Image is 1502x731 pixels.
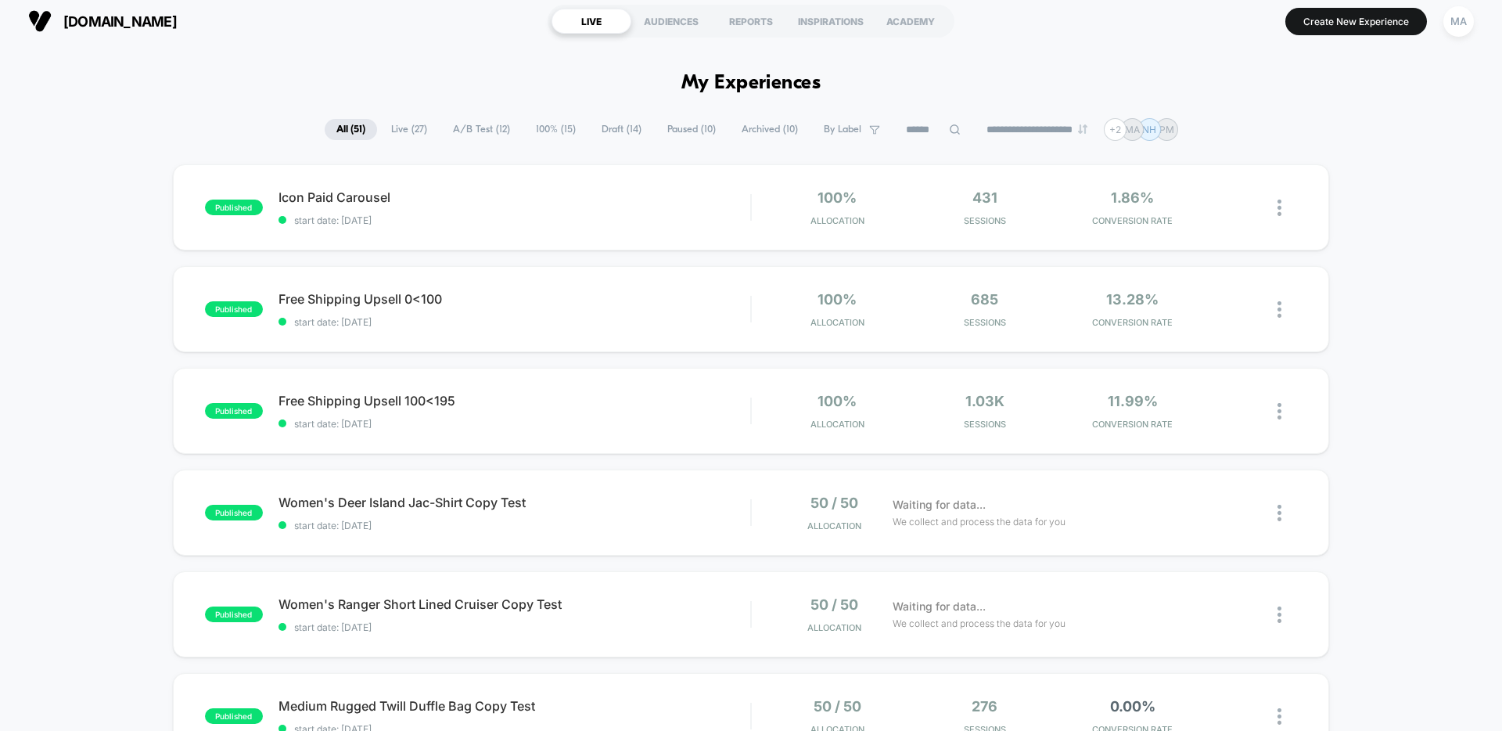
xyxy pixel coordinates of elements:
[278,393,750,409] span: Free Shipping Upsell 100<195
[1104,118,1126,141] div: + 2
[1443,6,1474,37] div: MA
[807,622,861,633] span: Allocation
[1277,200,1281,216] img: close
[278,596,750,612] span: Women's Ranger Short Lined Cruiser Copy Test
[1108,393,1158,409] span: 11.99%
[278,316,750,328] span: start date: [DATE]
[810,419,864,430] span: Allocation
[552,9,631,34] div: LIVE
[28,9,52,33] img: Visually logo
[23,9,181,34] button: [DOMAIN_NAME]
[814,698,861,715] span: 50 / 50
[893,616,1065,631] span: We collect and process the data for you
[711,9,791,34] div: REPORTS
[681,72,821,95] h1: My Experiences
[1439,5,1479,38] button: MA
[590,119,653,140] span: Draft ( 14 )
[871,9,950,34] div: ACADEMY
[1106,291,1159,308] span: 13.28%
[524,119,588,140] span: 100% ( 15 )
[1142,124,1156,135] p: NH
[278,495,750,510] span: Women's Deer Island Jac-Shirt Copy Test
[810,495,858,511] span: 50 / 50
[817,189,857,206] span: 100%
[278,189,750,205] span: Icon Paid Carousel
[205,708,263,724] span: published
[810,215,864,226] span: Allocation
[1285,8,1427,35] button: Create New Experience
[1078,124,1087,134] img: end
[205,301,263,317] span: published
[730,119,810,140] span: Archived ( 10 )
[915,419,1055,430] span: Sessions
[278,291,750,307] span: Free Shipping Upsell 0<100
[1277,708,1281,725] img: close
[893,514,1065,529] span: We collect and process the data for you
[1111,189,1154,206] span: 1.86%
[1159,124,1174,135] p: PM
[915,215,1055,226] span: Sessions
[893,496,986,513] span: Waiting for data...
[972,698,997,715] span: 276
[325,119,377,140] span: All ( 51 )
[824,124,861,135] span: By Label
[1110,698,1155,715] span: 0.00%
[631,9,711,34] div: AUDIENCES
[278,698,750,714] span: Medium Rugged Twill Duffle Bag Copy Test
[205,505,263,520] span: published
[278,621,750,633] span: start date: [DATE]
[278,214,750,226] span: start date: [DATE]
[915,317,1055,328] span: Sessions
[972,189,997,206] span: 431
[441,119,522,140] span: A/B Test ( 12 )
[1277,301,1281,318] img: close
[965,393,1004,409] span: 1.03k
[1062,419,1202,430] span: CONVERSION RATE
[810,596,858,613] span: 50 / 50
[63,13,177,30] span: [DOMAIN_NAME]
[1277,403,1281,420] img: close
[1277,607,1281,623] img: close
[971,291,998,308] span: 685
[1125,124,1140,135] p: MA
[893,598,986,615] span: Waiting for data...
[205,200,263,215] span: published
[1277,505,1281,521] img: close
[1062,317,1202,328] span: CONVERSION RATE
[807,520,861,531] span: Allocation
[278,520,750,531] span: start date: [DATE]
[656,119,728,140] span: Paused ( 10 )
[810,317,864,328] span: Allocation
[278,418,750,430] span: start date: [DATE]
[379,119,439,140] span: Live ( 27 )
[817,291,857,308] span: 100%
[817,393,857,409] span: 100%
[205,607,263,622] span: published
[1062,215,1202,226] span: CONVERSION RATE
[791,9,871,34] div: INSPIRATIONS
[205,403,263,419] span: published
